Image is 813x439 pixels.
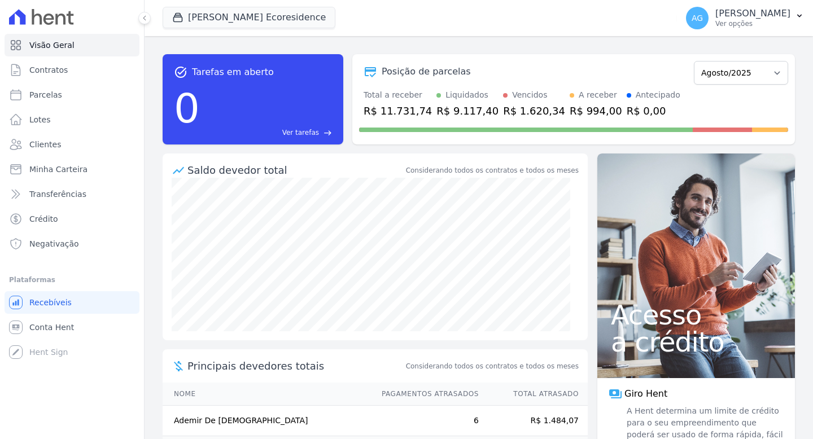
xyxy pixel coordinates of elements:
span: east [324,129,332,137]
th: Pagamentos Atrasados [371,383,479,406]
div: Considerando todos os contratos e todos os meses [406,165,579,175]
div: Vencidos [512,89,547,101]
a: Contratos [5,59,139,81]
th: Nome [163,383,371,406]
div: Total a receber [364,89,432,101]
span: Acesso [611,301,781,328]
span: Visão Geral [29,39,75,51]
th: Total Atrasado [479,383,588,406]
div: R$ 9.117,40 [436,103,499,118]
a: Minha Carteira [5,158,139,181]
span: Transferências [29,188,86,200]
p: [PERSON_NAME] [715,8,790,19]
span: Clientes [29,139,61,150]
span: Conta Hent [29,322,74,333]
span: Lotes [29,114,51,125]
span: a crédito [611,328,781,355]
a: Negativação [5,232,139,255]
div: R$ 11.731,74 [364,103,432,118]
a: Crédito [5,208,139,230]
a: Ver tarefas east [204,128,332,138]
a: Conta Hent [5,316,139,339]
div: Plataformas [9,273,135,287]
p: Ver opções [715,19,790,28]
span: task_alt [174,65,187,79]
a: Clientes [5,133,139,156]
span: Crédito [29,213,58,225]
td: R$ 1.484,07 [479,406,588,436]
a: Lotes [5,108,139,131]
span: Contratos [29,64,68,76]
span: Recebíveis [29,297,72,308]
a: Recebíveis [5,291,139,314]
span: Minha Carteira [29,164,88,175]
a: Parcelas [5,84,139,106]
span: Tarefas em aberto [192,65,274,79]
div: Posição de parcelas [382,65,471,78]
span: Giro Hent [624,387,667,401]
div: Antecipado [636,89,680,101]
div: A receber [579,89,617,101]
button: [PERSON_NAME] Ecoresidence [163,7,335,28]
span: Principais devedores totais [187,358,404,374]
span: Ver tarefas [282,128,319,138]
a: Transferências [5,183,139,205]
td: Ademir De [DEMOGRAPHIC_DATA] [163,406,371,436]
div: Liquidados [445,89,488,101]
button: AG [PERSON_NAME] Ver opções [677,2,813,34]
span: Negativação [29,238,79,249]
div: R$ 1.620,34 [503,103,565,118]
div: 0 [174,79,200,138]
div: Saldo devedor total [187,163,404,178]
span: AG [692,14,703,22]
span: Parcelas [29,89,62,100]
td: 6 [371,406,479,436]
a: Visão Geral [5,34,139,56]
span: Considerando todos os contratos e todos os meses [406,361,579,371]
div: R$ 994,00 [570,103,622,118]
div: R$ 0,00 [627,103,680,118]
